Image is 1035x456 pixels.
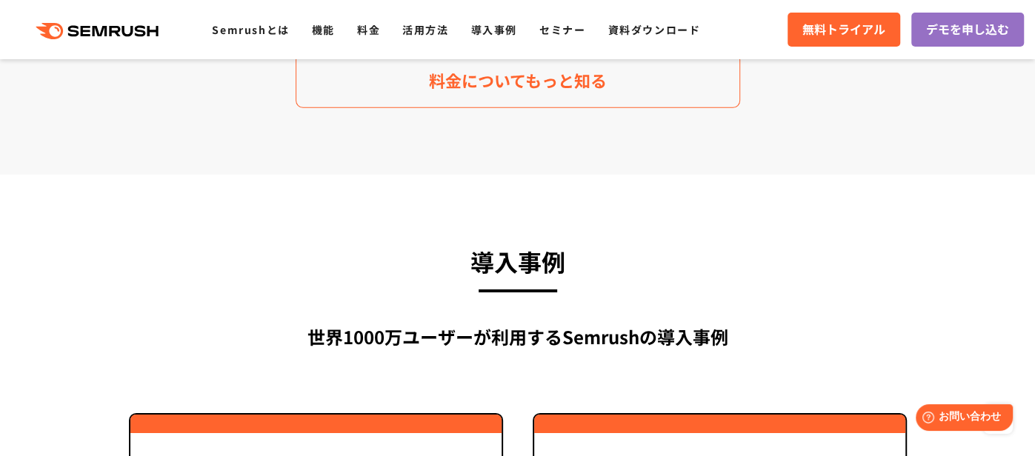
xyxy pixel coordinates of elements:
[802,20,885,39] span: 無料トライアル
[429,67,607,93] span: 料金についてもっと知る
[608,22,700,37] a: 資料ダウンロード
[926,20,1009,39] span: デモを申し込む
[471,22,517,37] a: 導入事例
[788,13,900,47] a: 無料トライアル
[129,323,907,350] div: 世界1000万ユーザーが利用する Semrushの導入事例
[903,398,1019,440] iframe: Help widget launcher
[357,22,380,37] a: 料金
[539,22,585,37] a: セミナー
[129,241,907,281] h3: 導入事例
[312,22,335,37] a: 機能
[402,22,448,37] a: 活用方法
[212,22,289,37] a: Semrushとは
[911,13,1024,47] a: デモを申し込む
[296,53,740,108] a: 料金についてもっと知る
